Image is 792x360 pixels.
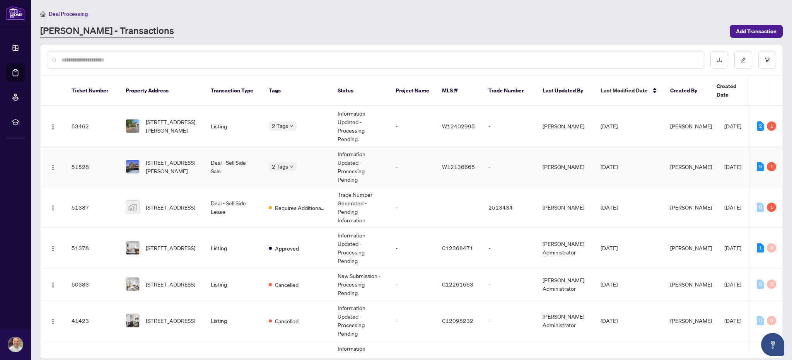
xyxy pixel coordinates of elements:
div: 1 [767,121,776,131]
td: - [389,106,436,147]
th: Project Name [389,76,436,106]
td: Information Updated - Processing Pending [331,228,389,268]
button: Logo [47,201,59,213]
td: 2513434 [482,187,536,228]
th: Tags [263,76,331,106]
img: thumbnail-img [126,119,139,133]
span: W12136665 [442,163,475,170]
td: 51378 [65,228,119,268]
button: download [710,51,728,69]
td: - [389,147,436,187]
td: - [482,300,536,341]
span: [PERSON_NAME] [670,244,712,251]
td: - [482,268,536,300]
div: 0 [757,280,764,289]
td: [PERSON_NAME] Administrator [536,300,594,341]
img: thumbnail-img [126,160,139,173]
span: [DATE] [724,204,741,211]
span: down [290,165,294,169]
button: Logo [47,242,59,254]
button: filter [758,51,776,69]
span: C12368471 [442,244,473,251]
span: [DATE] [724,163,741,170]
th: Trade Number [482,76,536,106]
img: thumbnail-img [126,241,139,254]
td: Listing [205,106,263,147]
td: - [389,268,436,300]
td: - [482,147,536,187]
span: [DATE] [601,281,618,288]
a: [PERSON_NAME] - Transactions [40,24,174,38]
img: thumbnail-img [126,278,139,291]
div: 9 [757,162,764,171]
button: Logo [47,278,59,290]
td: [PERSON_NAME] Administrator [536,228,594,268]
td: [PERSON_NAME] Administrator [536,268,594,300]
button: Add Transaction [730,25,783,38]
img: Profile Icon [8,337,23,352]
span: C12261663 [442,281,473,288]
td: - [482,106,536,147]
button: Open asap [761,333,784,356]
td: [PERSON_NAME] [536,187,594,228]
div: 2 [757,121,764,131]
span: [PERSON_NAME] [670,163,712,170]
th: Transaction Type [205,76,263,106]
th: Status [331,76,389,106]
img: Logo [50,246,56,252]
img: Logo [50,282,56,288]
td: Trade Number Generated - Pending Information [331,187,389,228]
img: Logo [50,164,56,171]
div: 0 [767,243,776,253]
div: 0 [757,316,764,325]
td: 41423 [65,300,119,341]
div: 0 [767,316,776,325]
div: 1 [757,243,764,253]
span: [STREET_ADDRESS][PERSON_NAME] [146,118,198,135]
span: Cancelled [275,317,299,325]
span: download [717,57,722,63]
td: Information Updated - Processing Pending [331,147,389,187]
span: down [290,124,294,128]
td: Listing [205,228,263,268]
span: [STREET_ADDRESS] [146,316,195,325]
img: Logo [50,318,56,324]
td: New Submission - Processing Pending [331,268,389,300]
span: [DATE] [601,204,618,211]
td: Information Updated - Processing Pending [331,300,389,341]
span: [STREET_ADDRESS] [146,280,195,288]
td: - [482,228,536,268]
span: Add Transaction [736,25,777,38]
span: 2 Tags [272,162,288,171]
img: Logo [50,124,56,130]
span: [DATE] [601,163,618,170]
span: 2 Tags [272,121,288,130]
div: 0 [757,203,764,212]
div: 1 [767,203,776,212]
span: [DATE] [724,123,741,130]
span: [DATE] [601,244,618,251]
img: thumbnail-img [126,314,139,327]
span: [PERSON_NAME] [670,317,712,324]
th: Ticket Number [65,76,119,106]
span: Deal Processing [49,10,88,17]
button: Logo [47,314,59,327]
span: filter [765,57,770,63]
span: edit [741,57,746,63]
span: [DATE] [601,317,618,324]
span: Approved [275,244,299,253]
td: - [389,187,436,228]
td: Listing [205,268,263,300]
button: Logo [47,120,59,132]
th: Property Address [119,76,205,106]
th: Created Date [710,76,765,106]
div: 1 [767,162,776,171]
button: edit [734,51,752,69]
td: 53462 [65,106,119,147]
span: [PERSON_NAME] [670,281,712,288]
span: [PERSON_NAME] [670,204,712,211]
span: Cancelled [275,280,299,289]
span: [DATE] [724,281,741,288]
img: logo [6,6,25,20]
span: [DATE] [601,123,618,130]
